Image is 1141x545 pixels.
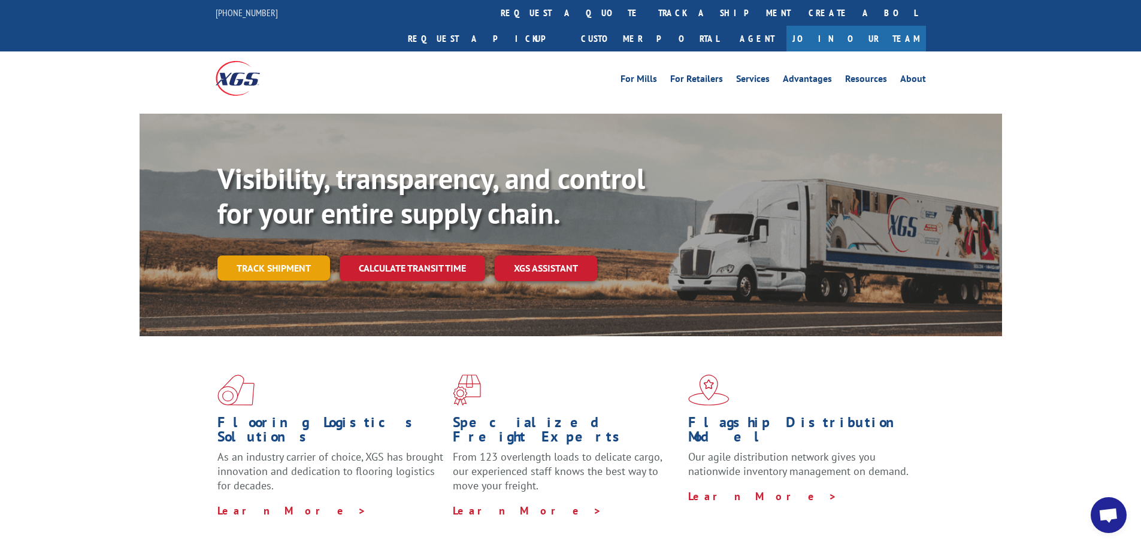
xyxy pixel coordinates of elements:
[621,74,657,87] a: For Mills
[453,375,481,406] img: xgs-icon-focused-on-flooring-red
[572,26,728,51] a: Customer Portal
[217,375,255,406] img: xgs-icon-total-supply-chain-intelligence-red
[688,415,915,450] h1: Flagship Distribution Model
[217,255,330,281] a: Track shipment
[845,74,887,87] a: Resources
[670,74,723,87] a: For Retailers
[453,415,679,450] h1: Specialized Freight Experts
[340,255,485,281] a: Calculate transit time
[783,74,832,87] a: Advantages
[728,26,786,51] a: Agent
[453,504,602,517] a: Learn More >
[217,415,444,450] h1: Flooring Logistics Solutions
[399,26,572,51] a: Request a pickup
[217,450,443,492] span: As an industry carrier of choice, XGS has brought innovation and dedication to flooring logistics...
[453,450,679,503] p: From 123 overlength loads to delicate cargo, our experienced staff knows the best way to move you...
[217,160,645,232] b: Visibility, transparency, and control for your entire supply chain.
[900,74,926,87] a: About
[736,74,770,87] a: Services
[688,450,909,478] span: Our agile distribution network gives you nationwide inventory management on demand.
[495,255,597,281] a: XGS ASSISTANT
[786,26,926,51] a: Join Our Team
[216,7,278,19] a: [PHONE_NUMBER]
[1091,497,1127,533] div: Open chat
[217,504,367,517] a: Learn More >
[688,489,837,503] a: Learn More >
[688,375,730,406] img: xgs-icon-flagship-distribution-model-red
